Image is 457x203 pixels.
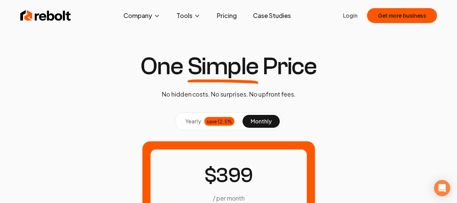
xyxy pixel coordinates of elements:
[248,9,296,22] a: Case Studies
[177,115,243,128] button: yearlysave 12.5%
[140,54,317,79] h1: One Price
[204,117,234,126] div: save 12.5%
[434,180,450,196] div: Open Intercom Messenger
[367,8,437,23] button: Get more business
[20,9,71,22] img: Rebolt Logo
[118,9,166,22] button: Company
[185,117,201,125] span: yearly
[343,12,358,20] a: Login
[213,194,244,203] p: / per month
[211,9,242,22] a: Pricing
[171,9,206,22] button: Tools
[162,89,296,99] p: No hidden costs. No surprises. No upfront fees.
[187,54,258,79] span: Simple
[243,115,280,128] button: monthly
[251,118,272,125] span: monthly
